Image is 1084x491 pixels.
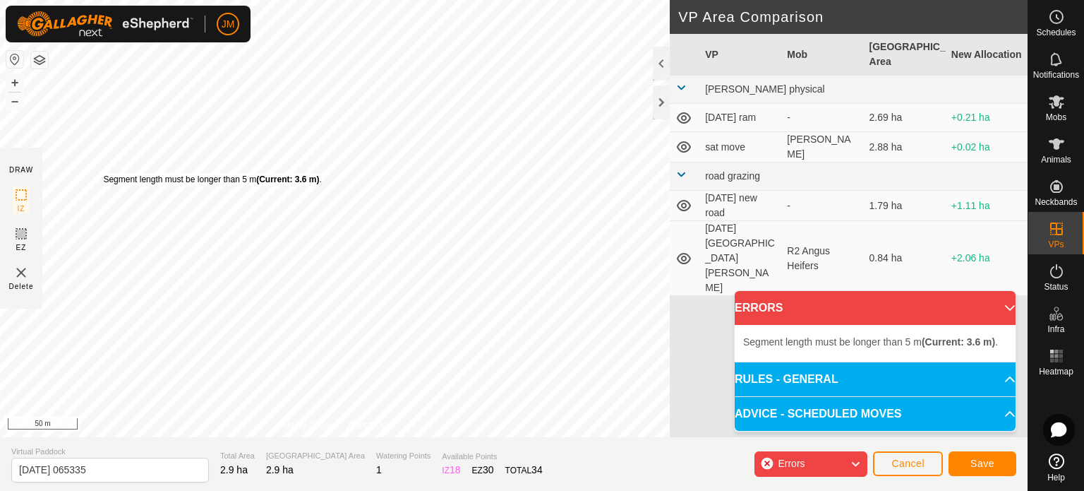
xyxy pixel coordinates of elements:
span: [PERSON_NAME] physical [705,83,825,95]
span: Help [1047,473,1065,482]
span: VPs [1048,240,1064,249]
button: – [6,93,23,110]
span: ADVICE - SCHEDULED MOVES [735,406,901,422]
span: Neckbands [1035,198,1077,206]
div: Segment length must be longer than 5 m . [103,173,321,186]
td: [DATE] ram [699,104,781,132]
td: +1.11 ha [946,191,1028,221]
span: 30 [483,464,494,475]
p-accordion-content: ERRORS [735,325,1016,362]
button: Cancel [873,451,943,476]
span: Infra [1047,325,1064,333]
span: road grazing [705,170,760,182]
div: [PERSON_NAME] [787,132,857,162]
td: +2.06 ha [946,221,1028,296]
span: Watering Points [376,450,430,462]
div: R2 Angus Heifers [787,244,857,273]
div: - [787,110,857,125]
td: 0.84 ha [864,221,946,296]
span: Virtual Paddock [11,446,209,458]
button: + [6,74,23,91]
td: 1.79 ha [864,191,946,221]
div: EZ [472,463,494,478]
p-accordion-header: ERRORS [735,291,1016,325]
span: [GEOGRAPHIC_DATA] Area [266,450,365,462]
div: - [787,199,857,213]
span: Notifications [1033,71,1079,79]
td: [DATE] new road [699,191,781,221]
span: Cancel [891,458,925,469]
span: 18 [450,464,461,475]
td: 2.88 ha [864,132,946,162]
a: Help [1028,448,1084,487]
span: Mobs [1046,113,1066,122]
td: +0.21 ha [946,104,1028,132]
span: Segment length must be longer than 5 m . [743,336,998,348]
th: VP [699,34,781,76]
span: IZ [18,203,25,214]
b: (Current: 3.6 m) [256,174,319,184]
span: EZ [16,242,27,253]
td: sat move [699,132,781,162]
span: RULES - GENERAL [735,371,838,388]
div: IZ [442,463,460,478]
span: Available Points [442,451,542,463]
th: Mob [781,34,863,76]
span: Heatmap [1039,367,1073,376]
div: DRAW [9,165,33,175]
span: Status [1044,283,1068,291]
span: Animals [1041,155,1071,164]
span: Delete [9,281,34,292]
span: 1 [376,464,382,475]
th: [GEOGRAPHIC_DATA] Area [864,34,946,76]
button: Reset Map [6,51,23,68]
div: TOTAL [505,463,543,478]
span: JM [222,17,235,32]
span: Save [970,458,994,469]
span: Errors [778,458,805,469]
span: Total Area [220,450,255,462]
td: [DATE][GEOGRAPHIC_DATA][PERSON_NAME] [699,221,781,296]
img: VP [13,264,30,281]
button: Map Layers [31,52,48,69]
td: +0.02 ha [946,132,1028,162]
img: Gallagher Logo [17,11,193,37]
a: Privacy Policy [279,419,332,432]
span: Schedules [1036,28,1076,37]
span: ERRORS [735,300,783,317]
button: Save [948,451,1016,476]
span: 2.9 ha [266,464,294,475]
b: (Current: 3.6 m) [922,336,995,348]
span: 34 [531,464,543,475]
a: Contact Us [349,419,390,432]
td: 2.69 ha [864,104,946,132]
p-accordion-header: ADVICE - SCHEDULED MOVES [735,397,1016,431]
span: 2.9 ha [220,464,248,475]
th: New Allocation [946,34,1028,76]
p-accordion-header: RULES - GENERAL [735,362,1016,396]
h2: VP Area Comparison [678,8,1028,25]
